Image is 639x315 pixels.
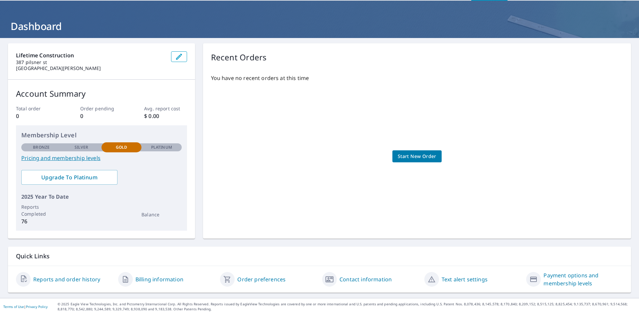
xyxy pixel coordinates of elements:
[16,252,623,260] p: Quick Links
[237,275,286,283] a: Order preferences
[211,51,267,63] p: Recent Orders
[16,88,187,100] p: Account Summary
[21,203,61,217] p: Reports Completed
[80,112,123,120] p: 0
[80,105,123,112] p: Order pending
[75,144,89,150] p: Silver
[3,305,48,309] p: |
[21,131,182,140] p: Membership Level
[151,144,172,150] p: Platinum
[8,19,631,33] h1: Dashboard
[16,112,59,120] p: 0
[392,150,442,163] a: Start New Order
[26,304,48,309] a: Privacy Policy
[543,271,623,287] a: Payment options and membership levels
[3,304,24,309] a: Terms of Use
[144,112,187,120] p: $ 0.00
[16,65,166,71] p: [GEOGRAPHIC_DATA][PERSON_NAME]
[339,275,392,283] a: Contact information
[21,193,182,201] p: 2025 Year To Date
[398,152,436,161] span: Start New Order
[21,217,61,225] p: 76
[211,74,623,82] p: You have no recent orders at this time
[144,105,187,112] p: Avg. report cost
[135,275,183,283] a: Billing information
[21,170,117,185] a: Upgrade To Platinum
[21,154,182,162] a: Pricing and membership levels
[141,211,181,218] p: Balance
[16,51,166,59] p: Lifetime Construction
[116,144,127,150] p: Gold
[33,144,50,150] p: Bronze
[442,275,488,283] a: Text alert settings
[33,275,100,283] a: Reports and order history
[16,59,166,65] p: 387 pilsner st
[27,174,112,181] span: Upgrade To Platinum
[16,105,59,112] p: Total order
[58,302,636,312] p: © 2025 Eagle View Technologies, Inc. and Pictometry International Corp. All Rights Reserved. Repo...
